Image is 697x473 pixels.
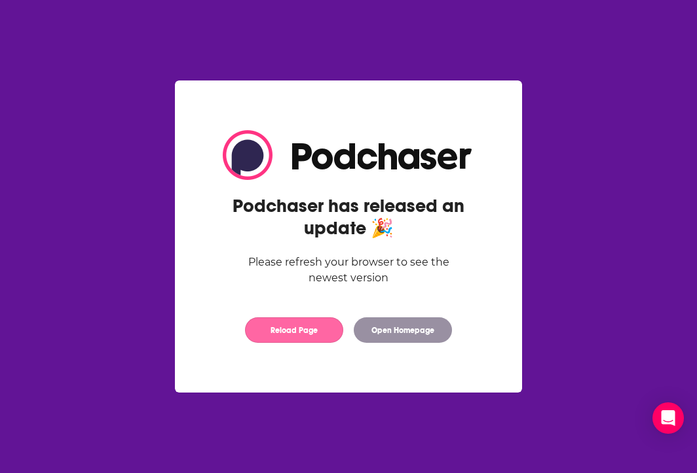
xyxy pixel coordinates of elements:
[652,402,684,434] div: Open Intercom Messenger
[223,195,474,239] h2: Podchaser has released an update 🎉
[245,317,343,343] button: Reload Page
[223,130,474,180] img: Logo
[354,317,452,343] button: Open Homepage
[223,254,474,286] div: Please refresh your browser to see the newest version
